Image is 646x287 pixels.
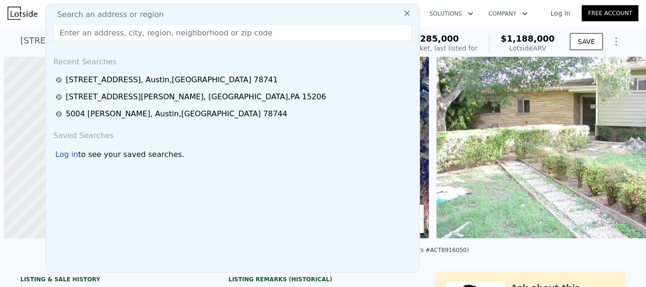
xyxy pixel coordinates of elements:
[53,24,412,41] input: Enter an address, city, region, neighborhood or zip code
[501,43,555,53] div: Lotside ARV
[422,5,481,22] button: Solutions
[228,276,418,283] div: Listing Remarks (Historical)
[66,74,278,86] div: [STREET_ADDRESS] , Austin , [GEOGRAPHIC_DATA] 78741
[607,32,626,51] button: Show Options
[481,5,535,22] button: Company
[55,91,413,103] a: [STREET_ADDRESS][PERSON_NAME], [GEOGRAPHIC_DATA],PA 15206
[55,149,78,160] div: Log in
[395,43,478,53] div: Off Market, last listed for
[539,9,582,18] a: Log In
[66,108,287,120] div: 5004 [PERSON_NAME] , Austin , [GEOGRAPHIC_DATA] 78744
[414,34,459,43] span: $285,000
[78,149,184,160] span: to see your saved searches.
[8,7,37,20] img: Lotside
[582,5,638,21] a: Free Account
[50,9,164,20] span: Search an address or region
[66,91,326,103] div: [STREET_ADDRESS][PERSON_NAME] , [GEOGRAPHIC_DATA] , PA 15206
[50,122,416,145] div: Saved Searches
[570,33,603,50] button: SAVE
[55,108,413,120] a: 5004 [PERSON_NAME], Austin,[GEOGRAPHIC_DATA] 78744
[50,49,416,71] div: Recent Searches
[55,74,413,86] a: [STREET_ADDRESS], Austin,[GEOGRAPHIC_DATA] 78741
[501,34,555,43] span: $1,188,000
[20,34,262,47] div: [STREET_ADDRESS] , Austin , [GEOGRAPHIC_DATA] 78741
[20,276,210,285] div: LISTING & SALE HISTORY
